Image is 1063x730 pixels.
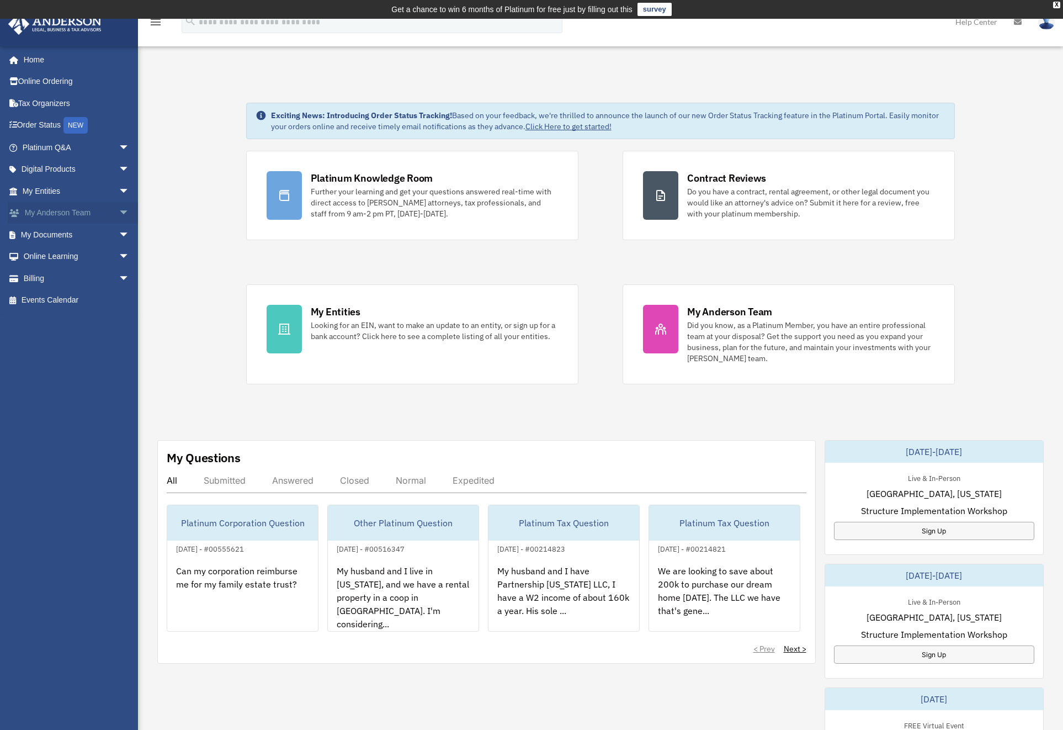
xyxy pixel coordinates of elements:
[784,643,806,654] a: Next >
[119,202,141,225] span: arrow_drop_down
[63,117,88,134] div: NEW
[271,110,946,132] div: Based on your feedback, we're thrilled to announce the launch of our new Order Status Tracking fe...
[8,158,146,181] a: Digital Productsarrow_drop_down
[825,564,1044,586] div: [DATE]-[DATE]
[649,542,735,554] div: [DATE] - #00214821
[119,267,141,290] span: arrow_drop_down
[488,542,574,554] div: [DATE] - #00214823
[327,505,479,632] a: Other Platinum Question[DATE] - #00516347My husband and I live in [US_STATE], and we have a renta...
[861,628,1007,641] span: Structure Implementation Workshop
[119,246,141,268] span: arrow_drop_down
[328,542,413,554] div: [DATE] - #00516347
[8,289,146,311] a: Events Calendar
[391,3,633,16] div: Get a chance to win 6 months of Platinum for free just by filling out this
[167,505,318,632] a: Platinum Corporation Question[DATE] - #00555621Can my corporation reimburse me for my family esta...
[5,13,105,35] img: Anderson Advisors Platinum Portal
[687,186,934,219] div: Do you have a contract, rental agreement, or other legal document you would like an attorney's ad...
[340,475,369,486] div: Closed
[149,15,162,29] i: menu
[488,505,639,541] div: Platinum Tax Question
[119,136,141,159] span: arrow_drop_down
[8,49,141,71] a: Home
[8,136,146,158] a: Platinum Q&Aarrow_drop_down
[649,505,800,541] div: Platinum Tax Question
[246,284,578,384] a: My Entities Looking for an EIN, want to make an update to an entity, or sign up for a bank accoun...
[8,224,146,246] a: My Documentsarrow_drop_down
[167,505,318,541] div: Platinum Corporation Question
[311,186,558,219] div: Further your learning and get your questions answered real-time with direct access to [PERSON_NAM...
[8,114,146,137] a: Order StatusNEW
[311,320,558,342] div: Looking for an EIN, want to make an update to an entity, or sign up for a bank account? Click her...
[825,688,1044,710] div: [DATE]
[328,505,479,541] div: Other Platinum Question
[687,171,766,185] div: Contract Reviews
[167,449,241,466] div: My Questions
[311,171,433,185] div: Platinum Knowledge Room
[149,19,162,29] a: menu
[328,556,479,642] div: My husband and I live in [US_STATE], and we have a rental property in a coop in [GEOGRAPHIC_DATA]...
[687,320,934,364] div: Did you know, as a Platinum Member, you have an entire professional team at your disposal? Get th...
[623,284,955,384] a: My Anderson Team Did you know, as a Platinum Member, you have an entire professional team at your...
[488,556,639,642] div: My husband and I have Partnership [US_STATE] LLC, I have a W2 income of about 160k a year. His so...
[825,441,1044,463] div: [DATE]-[DATE]
[488,505,640,632] a: Platinum Tax Question[DATE] - #00214823My husband and I have Partnership [US_STATE] LLC, I have a...
[246,151,578,240] a: Platinum Knowledge Room Further your learning and get your questions answered real-time with dire...
[167,556,318,642] div: Can my corporation reimburse me for my family estate trust?
[867,611,1002,624] span: [GEOGRAPHIC_DATA], [US_STATE]
[8,180,146,202] a: My Entitiesarrow_drop_down
[204,475,246,486] div: Submitted
[8,202,146,224] a: My Anderson Teamarrow_drop_down
[119,224,141,246] span: arrow_drop_down
[8,92,146,114] a: Tax Organizers
[649,505,800,632] a: Platinum Tax Question[DATE] - #00214821We are looking to save about 200k to purchase our dream ho...
[834,522,1035,540] a: Sign Up
[119,180,141,203] span: arrow_drop_down
[899,595,969,607] div: Live & In-Person
[272,475,313,486] div: Answered
[167,542,253,554] div: [DATE] - #00555621
[649,556,800,642] div: We are looking to save about 200k to purchase our dream home [DATE]. The LLC we have that's gene...
[184,15,196,27] i: search
[687,305,772,319] div: My Anderson Team
[311,305,360,319] div: My Entities
[637,3,672,16] a: survey
[525,121,612,131] a: Click Here to get started!
[8,71,146,93] a: Online Ordering
[453,475,495,486] div: Expedited
[167,475,177,486] div: All
[1053,2,1060,8] div: close
[8,246,146,268] a: Online Learningarrow_drop_down
[834,646,1035,664] a: Sign Up
[623,151,955,240] a: Contract Reviews Do you have a contract, rental agreement, or other legal document you would like...
[867,487,1002,500] span: [GEOGRAPHIC_DATA], [US_STATE]
[396,475,426,486] div: Normal
[119,158,141,181] span: arrow_drop_down
[899,472,969,483] div: Live & In-Person
[8,267,146,289] a: Billingarrow_drop_down
[861,504,1007,517] span: Structure Implementation Workshop
[271,110,452,120] strong: Exciting News: Introducing Order Status Tracking!
[1038,14,1055,30] img: User Pic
